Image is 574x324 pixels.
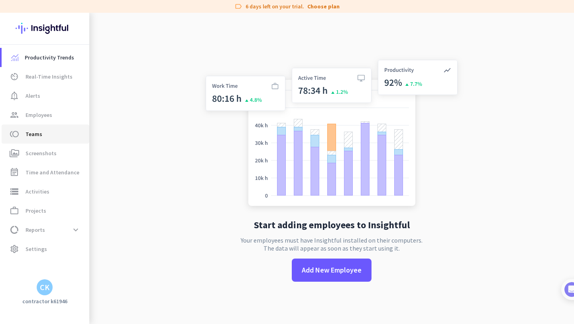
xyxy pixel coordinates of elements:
button: Add New Employee [292,259,372,282]
i: storage [10,187,19,196]
span: Teams [26,129,42,139]
a: Choose plan [307,2,340,10]
a: groupEmployees [2,105,89,124]
a: notification_importantAlerts [2,86,89,105]
a: settingsSettings [2,239,89,259]
i: event_note [10,168,19,177]
i: av_timer [10,72,19,81]
span: Screenshots [26,148,57,158]
span: Settings [26,244,47,254]
span: Alerts [26,91,40,101]
i: group [10,110,19,120]
a: event_noteTime and Attendance [2,163,89,182]
span: Activities [26,187,49,196]
a: perm_mediaScreenshots [2,144,89,163]
span: Projects [26,206,46,215]
span: Add New Employee [302,265,362,275]
span: Reports [26,225,45,235]
a: av_timerReal-Time Insights [2,67,89,86]
span: Real-Time Insights [26,72,73,81]
img: no-search-results [200,55,464,214]
button: expand_more [69,223,83,237]
img: Insightful logo [16,13,74,44]
div: CK [40,283,49,291]
a: menu-itemProductivity Trends [2,48,89,67]
span: Productivity Trends [25,53,74,62]
a: data_usageReportsexpand_more [2,220,89,239]
i: work_outline [10,206,19,215]
a: storageActivities [2,182,89,201]
img: menu-item [11,54,18,61]
i: perm_media [10,148,19,158]
h2: Start adding employees to Insightful [254,220,410,230]
span: Time and Attendance [26,168,79,177]
i: toll [10,129,19,139]
a: tollTeams [2,124,89,144]
p: Your employees must have Insightful installed on their computers. The data will appear as soon as... [241,236,423,252]
a: work_outlineProjects [2,201,89,220]
i: settings [10,244,19,254]
i: notification_important [10,91,19,101]
i: data_usage [10,225,19,235]
span: Employees [26,110,52,120]
i: label [234,2,242,10]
